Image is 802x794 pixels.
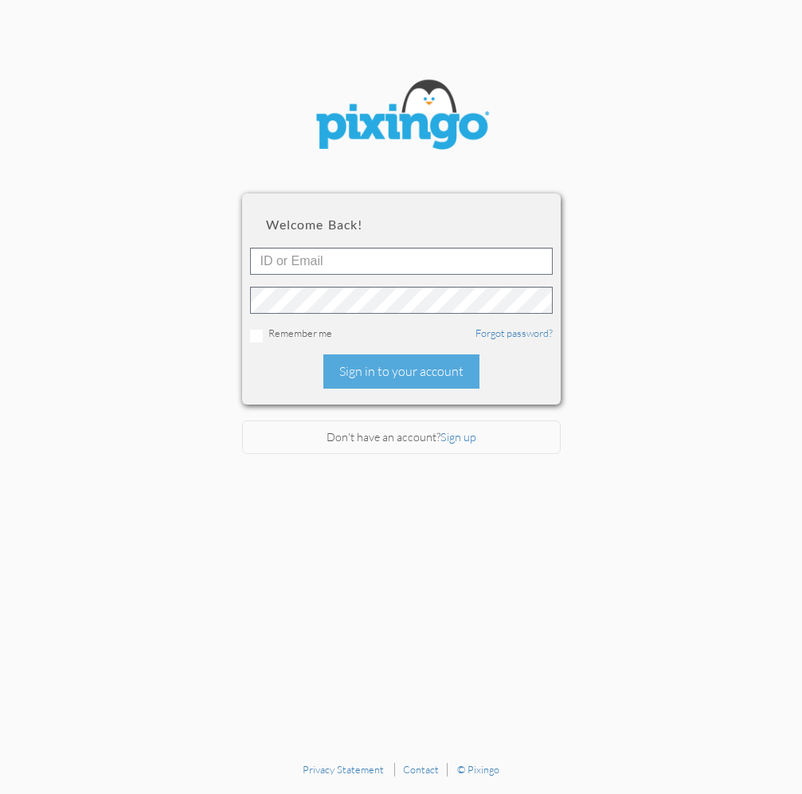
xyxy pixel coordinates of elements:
[475,327,553,339] a: Forgot password?
[457,763,499,776] a: © Pixingo
[250,248,553,275] input: ID or Email
[303,763,384,776] a: Privacy Statement
[250,326,553,342] div: Remember me
[266,217,537,232] h2: Welcome back!
[306,72,497,162] img: pixingo logo
[242,420,561,455] div: Don't have an account?
[323,354,479,389] div: Sign in to your account
[440,430,476,444] a: Sign up
[403,763,439,776] a: Contact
